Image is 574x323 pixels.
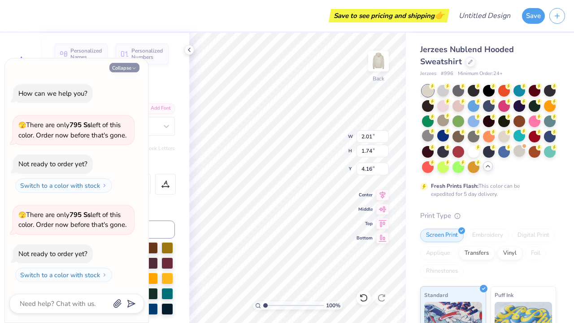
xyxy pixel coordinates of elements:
[522,8,545,24] button: Save
[357,192,373,198] span: Center
[70,48,102,60] span: Personalized Names
[512,229,555,242] div: Digital Print
[373,75,384,83] div: Back
[458,70,503,78] span: Minimum Order: 24 +
[18,159,87,168] div: Not ready to order yet?
[420,229,464,242] div: Screen Print
[431,182,541,198] div: This color can be expedited for 5 day delivery.
[102,272,107,278] img: Switch to a color with stock
[495,290,513,300] span: Puff Ink
[424,290,448,300] span: Standard
[435,10,444,21] span: 👉
[109,63,139,72] button: Collapse
[70,120,91,129] strong: 795 Ss
[420,211,556,221] div: Print Type
[497,247,522,260] div: Vinyl
[139,103,175,114] div: Add Font
[18,121,26,129] span: 🫣
[357,221,373,227] span: Top
[102,183,107,188] img: Switch to a color with stock
[420,44,514,67] span: Jerzees Nublend Hooded Sweatshirt
[525,247,546,260] div: Foil
[357,206,373,212] span: Middle
[15,268,112,282] button: Switch to a color with stock
[420,70,436,78] span: Jerzees
[18,210,126,230] span: There are only left of this color. Order now before that's gone.
[131,48,163,60] span: Personalized Numbers
[326,301,340,310] span: 100 %
[18,89,87,98] div: How can we help you?
[431,182,478,190] strong: Fresh Prints Flash:
[357,235,373,241] span: Bottom
[370,52,387,70] img: Back
[420,265,464,278] div: Rhinestones
[18,211,26,219] span: 🫣
[441,70,453,78] span: # 996
[18,249,87,258] div: Not ready to order yet?
[459,247,495,260] div: Transfers
[331,9,447,22] div: Save to see pricing and shipping
[18,120,126,140] span: There are only left of this color. Order now before that's gone.
[452,7,517,25] input: Untitled Design
[15,178,112,193] button: Switch to a color with stock
[70,210,91,219] strong: 795 Ss
[420,247,456,260] div: Applique
[466,229,509,242] div: Embroidery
